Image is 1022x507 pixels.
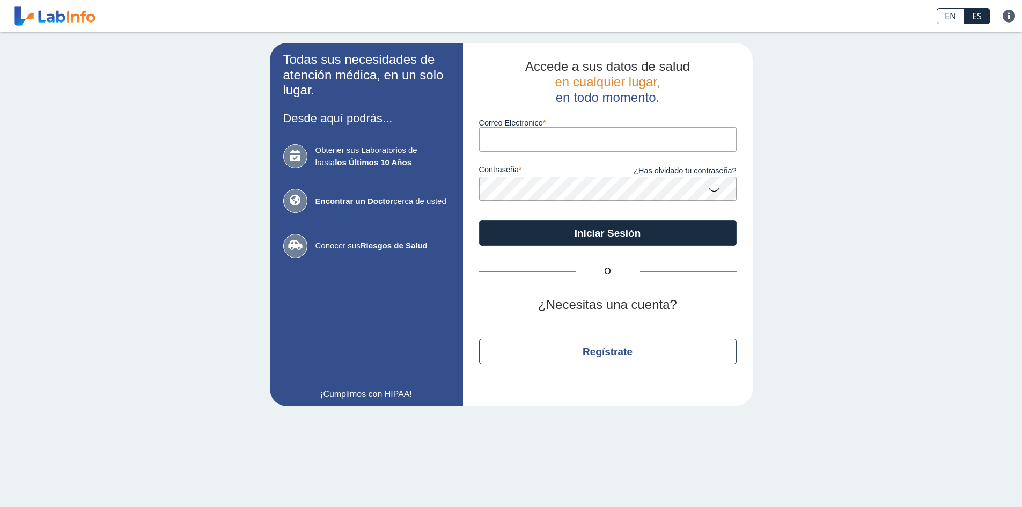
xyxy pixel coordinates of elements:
[283,388,450,401] a: ¡Cumplimos con HIPAA!
[361,241,428,250] b: Riesgos de Salud
[525,59,690,74] span: Accede a sus datos de salud
[315,195,450,208] span: cerca de usted
[479,297,737,313] h2: ¿Necesitas una cuenta?
[555,75,660,89] span: en cualquier lugar,
[283,112,450,125] h3: Desde aquí podrás...
[556,90,659,105] span: en todo momento.
[479,339,737,364] button: Regístrate
[576,265,640,278] span: O
[479,165,608,177] label: contraseña
[315,196,394,205] b: Encontrar un Doctor
[927,465,1010,495] iframe: Help widget launcher
[937,8,964,24] a: EN
[608,165,737,177] a: ¿Has olvidado tu contraseña?
[335,158,411,167] b: los Últimos 10 Años
[479,220,737,246] button: Iniciar Sesión
[479,119,737,127] label: Correo Electronico
[315,144,450,168] span: Obtener sus Laboratorios de hasta
[315,240,450,252] span: Conocer sus
[283,52,450,98] h2: Todas sus necesidades de atención médica, en un solo lugar.
[964,8,990,24] a: ES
